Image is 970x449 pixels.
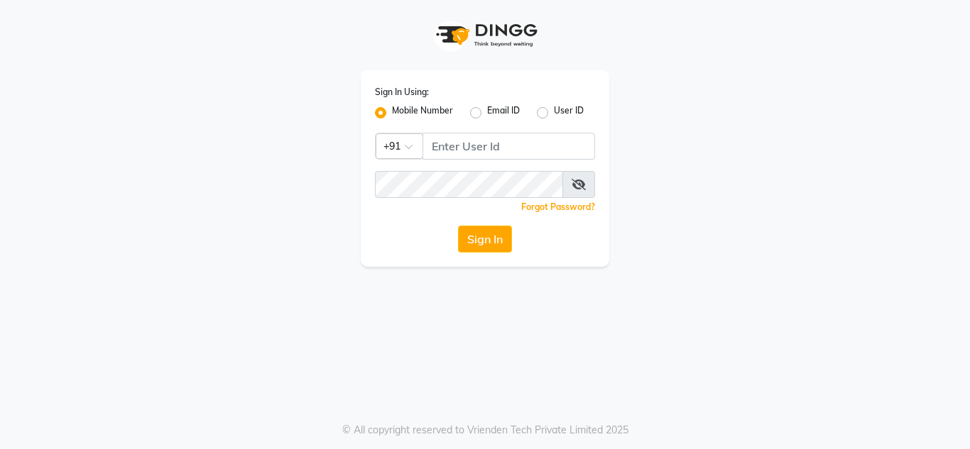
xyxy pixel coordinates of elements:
input: Username [375,171,563,198]
input: Username [423,133,595,160]
label: User ID [554,104,584,121]
label: Email ID [487,104,520,121]
label: Sign In Using: [375,86,429,99]
button: Sign In [458,226,512,253]
img: logo1.svg [428,14,542,56]
a: Forgot Password? [521,201,595,212]
label: Mobile Number [392,104,453,121]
